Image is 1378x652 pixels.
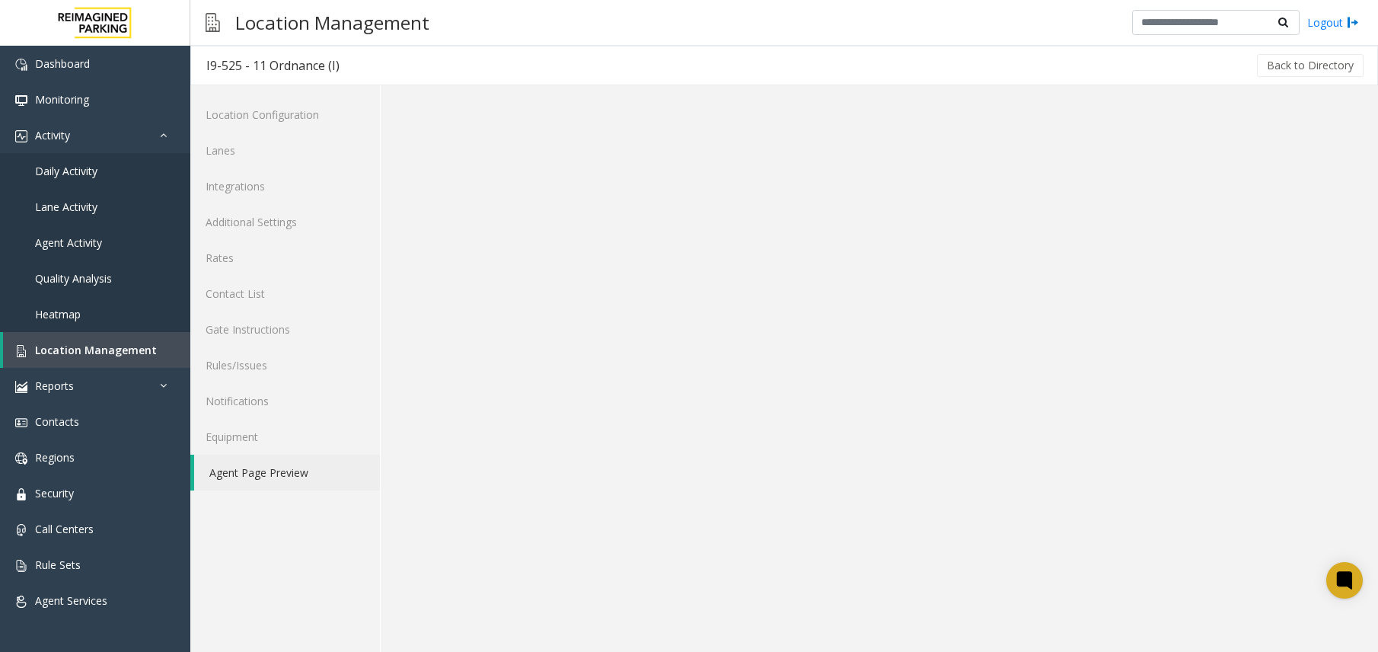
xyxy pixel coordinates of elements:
[15,452,27,465] img: 'icon'
[15,345,27,357] img: 'icon'
[206,4,220,41] img: pageIcon
[190,168,380,204] a: Integrations
[35,307,81,321] span: Heatmap
[35,164,97,178] span: Daily Activity
[35,450,75,465] span: Regions
[206,56,340,75] div: I9-525 - 11 Ordnance (I)
[15,94,27,107] img: 'icon'
[15,524,27,536] img: 'icon'
[35,271,112,286] span: Quality Analysis
[35,486,74,500] span: Security
[35,522,94,536] span: Call Centers
[190,240,380,276] a: Rates
[35,128,70,142] span: Activity
[15,596,27,608] img: 'icon'
[15,381,27,393] img: 'icon'
[1307,14,1359,30] a: Logout
[35,200,97,214] span: Lane Activity
[190,204,380,240] a: Additional Settings
[35,414,79,429] span: Contacts
[190,419,380,455] a: Equipment
[194,455,380,491] a: Agent Page Preview
[15,560,27,572] img: 'icon'
[35,379,74,393] span: Reports
[190,133,380,168] a: Lanes
[35,558,81,572] span: Rule Sets
[190,383,380,419] a: Notifications
[1347,14,1359,30] img: logout
[190,97,380,133] a: Location Configuration
[35,92,89,107] span: Monitoring
[228,4,437,41] h3: Location Management
[3,332,190,368] a: Location Management
[190,276,380,312] a: Contact List
[35,235,102,250] span: Agent Activity
[190,312,380,347] a: Gate Instructions
[1257,54,1364,77] button: Back to Directory
[15,130,27,142] img: 'icon'
[15,417,27,429] img: 'icon'
[190,347,380,383] a: Rules/Issues
[35,593,107,608] span: Agent Services
[35,56,90,71] span: Dashboard
[15,488,27,500] img: 'icon'
[15,59,27,71] img: 'icon'
[35,343,157,357] span: Location Management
